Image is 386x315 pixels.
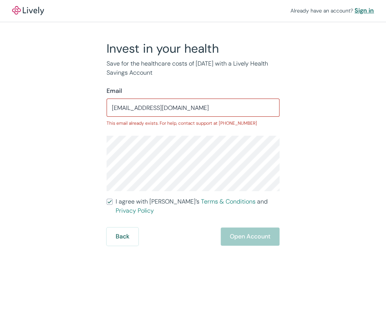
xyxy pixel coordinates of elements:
span: I agree with [PERSON_NAME]’s and [116,197,279,215]
p: This email already exists. For help, contact support at [PHONE_NUMBER] [107,120,279,127]
p: Save for the healthcare costs of [DATE] with a Lively Health Savings Account [107,59,279,77]
img: Lively [12,6,44,15]
a: Privacy Policy [116,207,154,215]
div: Already have an account? [290,6,374,15]
button: Back [107,227,138,246]
a: Terms & Conditions [201,197,256,205]
label: Email [107,86,122,96]
h2: Invest in your health [107,41,279,56]
a: Sign in [355,6,374,15]
a: LivelyLively [12,6,44,15]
